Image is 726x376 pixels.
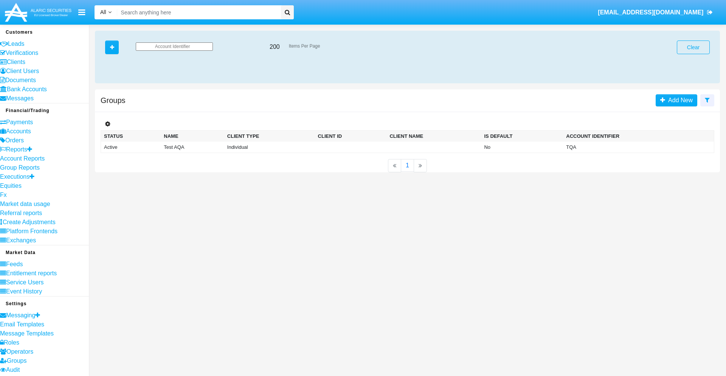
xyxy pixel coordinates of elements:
[6,237,36,243] span: Exchanges
[289,43,320,48] span: Items Per Page
[6,68,39,74] span: Client Users
[101,97,126,103] h5: Groups
[5,137,24,144] span: Orders
[8,41,25,47] span: Leads
[6,261,23,267] span: Feeds
[401,159,414,172] a: 1
[563,130,704,142] th: Account Identifier
[161,130,224,142] th: Name
[481,130,563,142] th: Is Default
[386,130,481,142] th: Client Name
[95,159,720,172] nav: paginator
[6,95,34,101] span: Messages
[7,357,26,364] span: Groups
[563,142,704,153] td: TQA
[4,339,19,346] span: Roles
[6,312,35,318] span: Messaging
[3,219,56,225] span: Create Adjustments
[6,279,44,286] span: Service Users
[6,50,38,56] span: Verifications
[6,128,31,134] span: Accounts
[6,146,27,153] span: Reports
[101,142,161,153] td: Active
[315,130,387,142] th: Client ID
[598,9,703,16] span: [EMAIL_ADDRESS][DOMAIN_NAME]
[95,8,117,16] a: All
[6,288,42,295] span: Event History
[6,348,33,355] span: Operators
[4,1,73,23] img: Logo image
[5,77,36,83] span: Documents
[224,142,315,153] td: Individual
[6,367,20,373] span: Audit
[7,59,25,65] span: Clients
[665,97,693,103] span: Add New
[117,5,278,19] input: Search
[224,130,315,142] th: Client Type
[594,2,717,23] a: [EMAIL_ADDRESS][DOMAIN_NAME]
[6,270,57,276] span: Entitlement reports
[101,130,161,142] th: Status
[161,142,224,153] td: Test AQA
[656,94,697,106] a: Add New
[6,228,57,234] span: Platform Frontends
[155,44,190,49] span: Account Identifier
[100,9,106,15] span: All
[677,41,710,54] button: Clear
[481,142,563,153] td: No
[7,86,47,92] span: Bank Accounts
[270,44,280,50] span: 200
[6,119,33,125] span: Payments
